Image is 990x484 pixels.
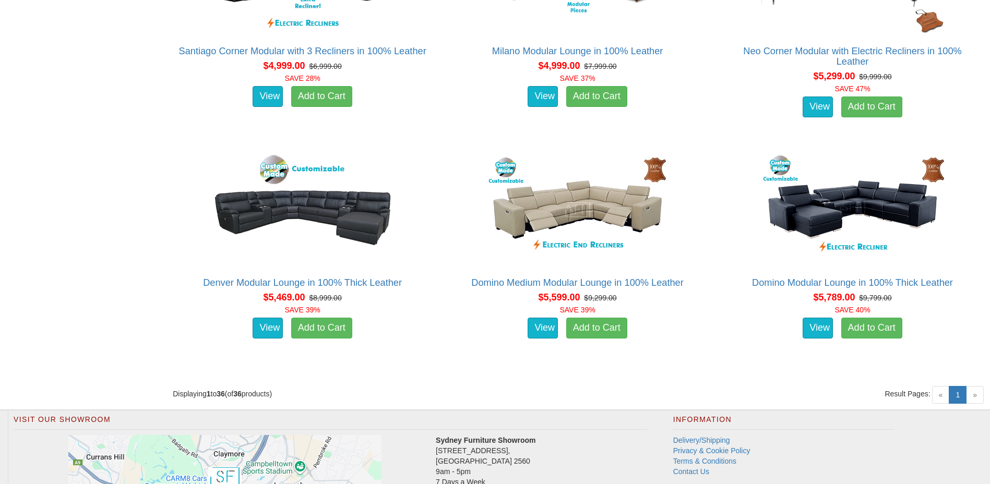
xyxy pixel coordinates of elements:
[264,60,305,71] span: $4,999.00
[673,436,730,444] a: Delivery/Shipping
[209,152,397,267] img: Denver Modular Lounge in 100% Thick Leather
[803,318,833,338] a: View
[538,60,580,71] span: $4,999.00
[207,390,211,398] strong: 1
[309,62,341,70] del: $6,999.00
[803,96,833,117] a: View
[253,86,283,107] a: View
[859,72,891,81] del: $9,999.00
[436,436,535,444] strong: Sydney Furniture Showroom
[291,318,352,338] a: Add to Cart
[584,62,616,70] del: $7,999.00
[14,416,647,429] h2: Visit Our Showroom
[813,292,855,302] span: $5,789.00
[752,277,953,288] a: Domino Modular Lounge in 100% Thick Leather
[743,46,961,67] a: Neo Corner Modular with Electric Recliners in 100% Leather
[217,390,225,398] strong: 36
[559,74,595,82] font: SAVE 37%
[885,389,930,399] span: Result Pages:
[528,318,558,338] a: View
[179,46,426,56] a: Santiago Corner Modular with 3 Recliners in 100% Leather
[584,294,616,302] del: $9,299.00
[566,318,627,338] a: Add to Cart
[813,71,855,81] span: $5,299.00
[759,152,947,267] img: Domino Modular Lounge in 100% Thick Leather
[559,306,595,314] font: SAVE 39%
[492,46,663,56] a: Milano Modular Lounge in 100% Leather
[841,318,902,338] a: Add to Cart
[291,86,352,107] a: Add to Cart
[528,86,558,107] a: View
[966,386,984,404] span: »
[834,306,870,314] font: SAVE 40%
[285,74,320,82] font: SAVE 28%
[538,292,580,302] span: $5,599.00
[673,457,736,465] a: Terms & Conditions
[673,446,750,455] a: Privacy & Cookie Policy
[264,292,305,302] span: $5,469.00
[253,318,283,338] a: View
[309,294,341,302] del: $8,999.00
[859,294,891,302] del: $9,799.00
[949,386,967,404] a: 1
[203,277,402,288] a: Denver Modular Lounge in 100% Thick Leather
[566,86,627,107] a: Add to Cart
[673,416,894,429] h2: Information
[484,152,672,267] img: Domino Medium Modular Lounge in 100% Leather
[932,386,950,404] span: «
[834,84,870,93] font: SAVE 47%
[233,390,242,398] strong: 36
[841,96,902,117] a: Add to Cart
[165,389,577,399] div: Displaying to (of products)
[285,306,320,314] font: SAVE 39%
[673,467,709,476] a: Contact Us
[471,277,683,288] a: Domino Medium Modular Lounge in 100% Leather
